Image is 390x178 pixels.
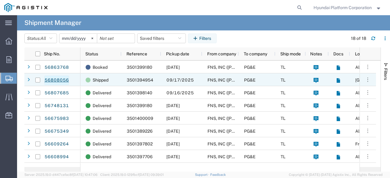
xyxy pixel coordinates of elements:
span: 3501398140 [127,90,152,95]
span: 3501400009 [127,116,153,121]
span: PG&E [244,129,256,134]
span: 09/03/2025 [166,129,180,134]
span: FNS, INC (Harmon)(C/O Hyundai Corporation) [207,154,315,159]
img: logo [4,3,48,12]
span: FNS, INC (Harmon)(C/O Hyundai Corporation) [207,103,315,108]
span: FNS, INC (Harmon)(C/O Hyundai Corporation) [207,129,315,134]
span: 3501397802 [127,141,153,146]
span: Filters [383,68,388,80]
span: 3501397706 [127,154,153,159]
a: 56748131 [44,101,69,111]
span: PG&E [244,116,256,121]
span: [DATE] 10:47:06 [73,173,97,176]
span: Delivered [93,150,111,163]
span: [DATE] 09:39:01 [139,173,164,176]
span: Booked [93,61,108,74]
span: FNS, INC (Harmon) [207,141,264,146]
button: Saved filters [137,33,186,43]
span: TL [281,103,285,108]
span: 08/28/2025 [166,141,180,146]
span: 3501389226 [127,129,153,134]
span: Delivered [93,99,111,112]
span: 09/10/2025 [166,103,180,108]
span: TL [281,65,285,70]
span: 09/16/2025 [166,90,194,95]
button: Filters [188,33,217,43]
span: PG&E [244,103,256,108]
span: Client: 2025.19.0-129fbcf [100,173,164,176]
a: 56675349 [44,127,69,136]
a: 56807685 [44,88,69,98]
span: TL [281,116,285,121]
a: 56595879 [44,165,69,175]
span: All Others [355,129,375,134]
span: Reference [126,51,147,56]
span: TL [281,78,285,82]
span: 09/17/2025 [166,78,194,82]
span: 3501399180 [127,65,152,70]
span: All Others [355,103,375,108]
span: Delivered [93,86,111,99]
span: Docs [333,51,343,56]
span: FNS, INC (Harmon)(C/O Hyundai Corporation) [207,65,315,70]
span: All Others [355,116,375,121]
span: Delivered [93,163,111,176]
button: Hyundai Platform Corporation [313,4,382,11]
span: Hyundai Platform Corporation [314,4,372,11]
span: 3501399180 [127,103,152,108]
span: Delivered [93,125,111,138]
a: 56863768 [44,63,69,72]
input: Not set [59,34,97,43]
span: All Others [355,65,375,70]
span: From company [207,51,236,56]
span: Status [85,51,98,56]
a: Feedback [210,173,226,176]
span: Delivered [93,138,111,150]
a: 56609264 [44,139,69,149]
span: FNS, INC (Harmon)(C/O Hyundai Corporation) [207,78,315,82]
div: 18 of 18 [351,35,366,42]
span: PG&E [244,90,256,95]
span: TL [281,141,285,146]
input: Not set [97,34,135,43]
span: 09/03/2025 [166,116,180,121]
span: PG&E [244,154,256,159]
span: TL [281,129,285,134]
span: Shipped [93,74,108,86]
span: 3501394954 [127,78,153,82]
span: Server: 2025.19.0-d447cefac8f [24,173,97,176]
span: 08/28/2025 [166,154,180,159]
span: FNS, INC (Harmon)(C/O Hyundai Corporation) [207,90,315,95]
h4: Shipment Manager [24,15,81,30]
span: Delivered [93,112,111,125]
span: Location [355,51,372,56]
span: To company [244,51,267,56]
span: Copyright © [DATE]-[DATE] Agistix Inc., All Rights Reserved [289,172,383,177]
span: All Others [355,154,375,159]
span: Pickup date [166,51,189,56]
button: Status:All [24,33,57,43]
span: Notes [310,51,322,56]
span: Ship No. [44,51,60,56]
a: 56808056 [44,75,69,85]
span: PG&E [244,65,256,70]
a: 56675983 [44,114,69,124]
span: TL [281,90,285,95]
span: All [41,36,46,41]
span: FNS, INC (Harmon)(C/O Hyundai Corporation) [207,116,315,121]
span: 09/22/2025 [166,65,180,70]
span: Ship mode [280,51,301,56]
span: All Others [355,90,375,95]
a: 56608994 [44,152,69,162]
span: PG&E [244,141,256,146]
span: TL [281,154,285,159]
a: Support [195,173,210,176]
span: PG&E [244,78,256,82]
